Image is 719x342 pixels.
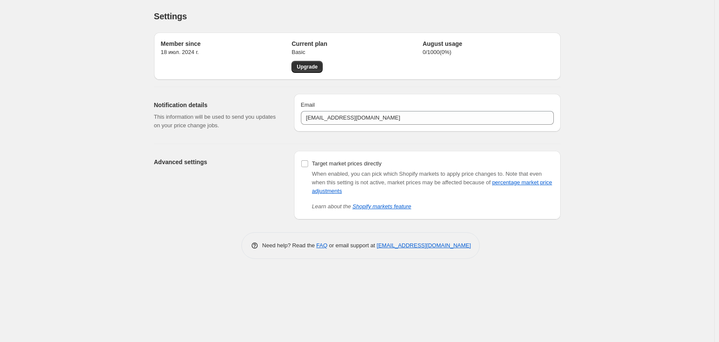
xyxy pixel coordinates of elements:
[312,203,411,210] i: Learn about the
[312,171,552,194] span: Note that even when this setting is not active, market prices may be affected because of
[316,242,327,249] a: FAQ
[291,39,422,48] h2: Current plan
[312,160,382,167] span: Target market prices directly
[297,63,318,70] span: Upgrade
[291,61,323,73] a: Upgrade
[154,158,280,166] h2: Advanced settings
[353,203,411,210] a: Shopify markets feature
[262,242,317,249] span: Need help? Read the
[422,39,553,48] h2: August usage
[161,48,292,57] p: 18 июл. 2024 г.
[377,242,471,249] a: [EMAIL_ADDRESS][DOMAIN_NAME]
[154,113,280,130] p: This information will be used to send you updates on your price change jobs.
[291,48,422,57] p: Basic
[301,102,315,108] span: Email
[154,101,280,109] h2: Notification details
[161,39,292,48] h2: Member since
[312,171,504,177] span: When enabled, you can pick which Shopify markets to apply price changes to.
[422,48,553,57] p: 0 / 1000 ( 0 %)
[327,242,377,249] span: or email support at
[154,12,187,21] span: Settings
